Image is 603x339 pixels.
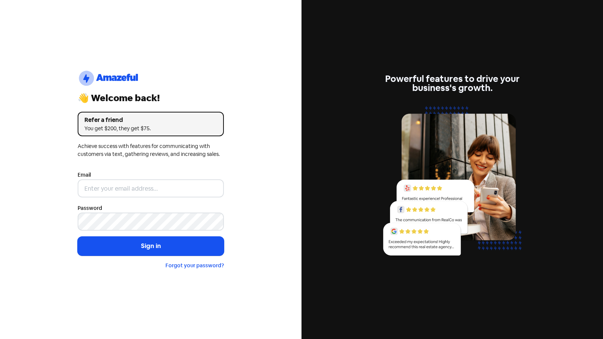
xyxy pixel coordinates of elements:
input: Enter your email address... [78,179,224,197]
div: Powerful features to drive your business's growth. [379,74,525,92]
img: reviews [379,102,525,264]
label: Email [78,171,91,179]
div: Achieve success with features for communicating with customers via text, gathering reviews, and i... [78,142,224,158]
div: Refer a friend [84,116,217,125]
div: You get $200, they get $75. [84,125,217,133]
a: Forgot your password? [165,262,224,269]
button: Sign in [78,237,224,256]
label: Password [78,204,102,212]
div: 👋 Welcome back! [78,94,224,103]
